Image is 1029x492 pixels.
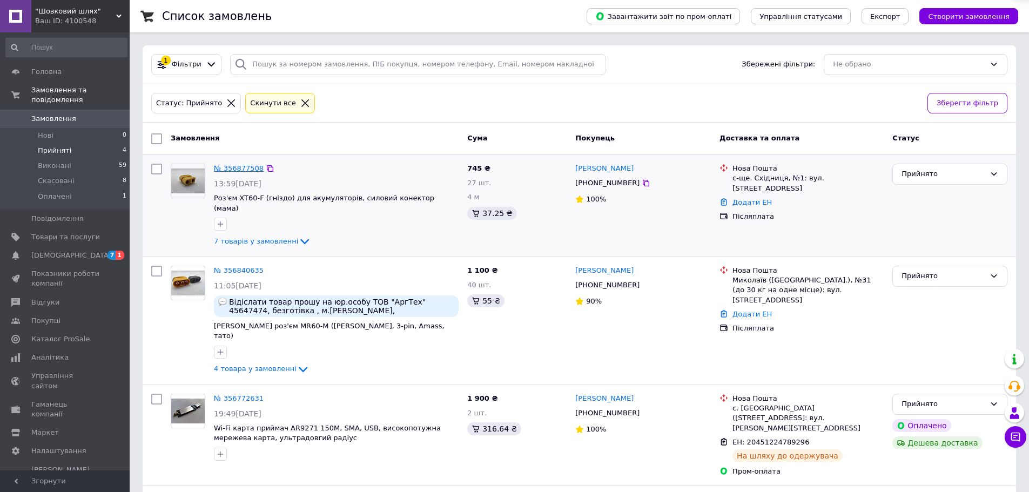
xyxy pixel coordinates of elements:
[732,173,884,193] div: с-ще. Східниця, №1: вул. [STREET_ADDRESS]
[467,179,491,187] span: 27 шт.
[833,59,985,70] div: Не обрано
[31,428,59,437] span: Маркет
[902,271,985,282] div: Прийнято
[862,8,909,24] button: Експорт
[171,164,205,198] a: Фото товару
[171,266,205,300] a: Фото товару
[902,169,985,180] div: Прийнято
[586,297,602,305] span: 90%
[38,161,71,171] span: Виконані
[732,323,884,333] div: Післяплата
[575,164,634,174] a: [PERSON_NAME]
[31,85,130,105] span: Замовлення та повідомлення
[467,394,497,402] span: 1 900 ₴
[732,275,884,305] div: Миколаїв ([GEOGRAPHIC_DATA].), №31 (до 30 кг на одне місце): вул. [STREET_ADDRESS]
[31,114,76,124] span: Замовлення
[214,237,311,245] a: 7 товарів у замовленні
[892,419,951,432] div: Оплачено
[927,93,1007,114] button: Зберегти фільтр
[162,10,272,23] h1: Список замовлень
[719,134,799,142] span: Доставка та оплата
[732,394,884,403] div: Нова Пошта
[919,8,1018,24] button: Створити замовлення
[467,134,487,142] span: Cума
[35,6,116,16] span: "Шовковий шлях"
[467,409,487,417] span: 2 шт.
[172,59,201,70] span: Фільтри
[123,131,126,140] span: 0
[909,12,1018,20] a: Створити замовлення
[870,12,900,21] span: Експорт
[575,266,634,276] a: [PERSON_NAME]
[586,425,606,433] span: 100%
[218,298,227,306] img: :speech_balloon:
[214,365,310,373] a: 4 товара у замовленні
[467,281,491,289] span: 40 шт.
[214,322,445,340] a: [PERSON_NAME] роз'єм MR60-M ([PERSON_NAME], 3-pin, Amass, тато)
[119,161,126,171] span: 59
[161,56,171,65] div: 1
[31,298,59,307] span: Відгуки
[759,12,842,21] span: Управління статусами
[229,298,454,315] span: Відіслати товар прошу на юр.особу ТОВ "АргТех" 45647474, безготівка , м.[PERSON_NAME], [GEOGRAPHI...
[575,134,615,142] span: Покупець
[1005,426,1026,448] button: Чат з покупцем
[573,176,642,190] div: [PHONE_NUMBER]
[467,207,516,220] div: 37.25 ₴
[467,422,521,435] div: 316.64 ₴
[892,436,982,449] div: Дешева доставка
[154,98,224,109] div: Статус: Прийнято
[892,134,919,142] span: Статус
[31,446,86,456] span: Налаштування
[35,16,130,26] div: Ваш ID: 4100548
[38,131,53,140] span: Нові
[467,164,490,172] span: 745 ₴
[586,195,606,203] span: 100%
[31,251,111,260] span: [DEMOGRAPHIC_DATA]
[573,406,642,420] div: [PHONE_NUMBER]
[742,59,815,70] span: Збережені фільтри:
[31,316,60,326] span: Покупці
[902,399,985,410] div: Прийнято
[248,98,298,109] div: Cкинути все
[214,365,297,373] span: 4 товара у замовленні
[107,251,116,260] span: 7
[937,98,998,109] span: Зберегти фільтр
[171,399,205,424] img: Фото товару
[230,54,606,75] input: Пошук за номером замовлення, ПІБ покупця, номером телефону, Email, номером накладної
[214,409,261,418] span: 19:49[DATE]
[171,169,205,194] img: Фото товару
[123,146,126,156] span: 4
[732,212,884,221] div: Післяплата
[38,176,75,186] span: Скасовані
[31,353,69,362] span: Аналітика
[214,179,261,188] span: 13:59[DATE]
[467,193,479,201] span: 4 м
[214,281,261,290] span: 11:05[DATE]
[31,334,90,344] span: Каталог ProSale
[595,11,731,21] span: Завантажити звіт по пром-оплаті
[214,424,441,442] a: Wi-Fi карта приймач AR9271 150M, SMA, USB, високопотужна мережева карта, ультрадовгий радіус
[732,449,843,462] div: На шляху до одержувача
[467,266,497,274] span: 1 100 ₴
[751,8,851,24] button: Управління статусами
[31,269,100,288] span: Показники роботи компанії
[38,146,71,156] span: Прийняті
[214,237,298,245] span: 7 товарів у замовленні
[123,176,126,186] span: 8
[123,192,126,201] span: 1
[171,134,219,142] span: Замовлення
[38,192,72,201] span: Оплачені
[31,371,100,390] span: Управління сайтом
[214,194,434,212] a: Роз'єм XT60-F (гніздо) для акумуляторів, силовий конектор (мама)
[5,38,127,57] input: Пошук
[732,403,884,433] div: с. [GEOGRAPHIC_DATA] ([STREET_ADDRESS]: вул. [PERSON_NAME][STREET_ADDRESS]
[116,251,124,260] span: 1
[31,232,100,242] span: Товари та послуги
[573,278,642,292] div: [PHONE_NUMBER]
[171,394,205,428] a: Фото товару
[31,214,84,224] span: Повідомлення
